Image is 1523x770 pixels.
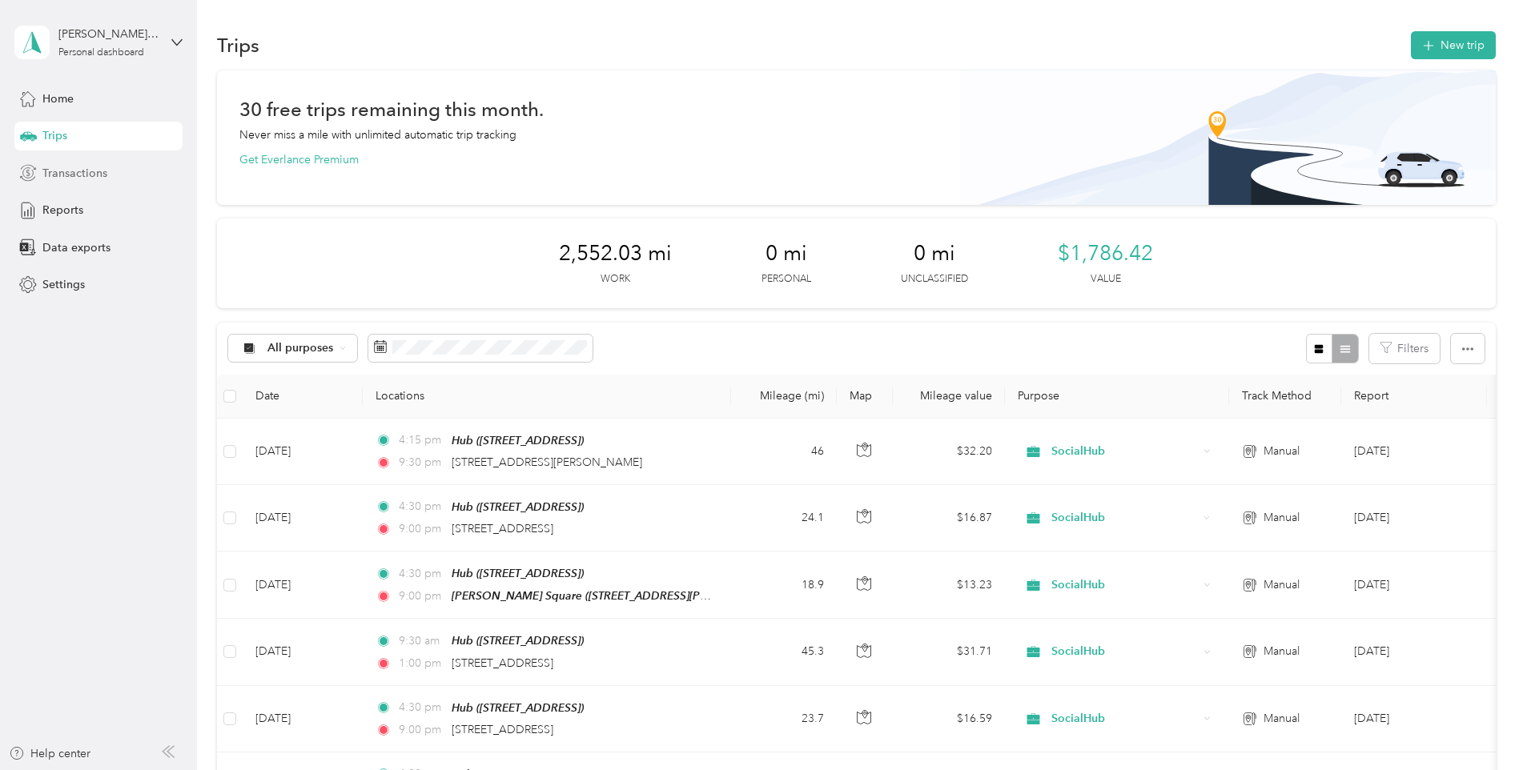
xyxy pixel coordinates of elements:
[42,202,83,219] span: Reports
[58,48,144,58] div: Personal dashboard
[731,419,837,485] td: 46
[42,276,85,293] span: Settings
[1341,551,1487,619] td: Aug 2025
[559,241,672,267] span: 2,552.03 mi
[42,165,107,182] span: Transactions
[243,419,363,485] td: [DATE]
[363,375,731,419] th: Locations
[243,686,363,752] td: [DATE]
[1341,485,1487,551] td: Aug 2025
[761,272,811,287] p: Personal
[239,101,544,118] h1: 30 free trips remaining this month.
[399,588,444,605] span: 9:00 pm
[452,434,584,447] span: Hub ([STREET_ADDRESS])
[452,723,553,736] span: [STREET_ADDRESS]
[243,375,363,419] th: Date
[1051,509,1198,527] span: SocialHub
[1369,334,1440,363] button: Filters
[1341,686,1487,752] td: Aug 2025
[731,485,837,551] td: 24.1
[1341,619,1487,685] td: Aug 2025
[452,701,584,714] span: Hub ([STREET_ADDRESS])
[1264,509,1300,527] span: Manual
[399,699,444,716] span: 4:30 pm
[893,686,1005,752] td: $16.59
[243,485,363,551] td: [DATE]
[1005,375,1229,419] th: Purpose
[1051,443,1198,460] span: SocialHub
[267,343,334,354] span: All purposes
[239,151,359,168] button: Get Everlance Premium
[1051,710,1198,728] span: SocialHub
[42,239,111,256] span: Data exports
[1229,375,1341,419] th: Track Method
[731,686,837,752] td: 23.7
[239,126,516,143] p: Never miss a mile with unlimited automatic trip tracking
[1264,443,1300,460] span: Manual
[1051,643,1198,660] span: SocialHub
[1411,31,1496,59] button: New trip
[1433,680,1523,770] iframe: Everlance-gr Chat Button Frame
[42,90,74,107] span: Home
[1264,710,1300,728] span: Manual
[452,455,642,469] span: [STREET_ADDRESS][PERSON_NAME]
[1341,419,1487,485] td: Aug 2025
[893,619,1005,685] td: $31.71
[601,272,630,287] p: Work
[452,500,584,513] span: Hub ([STREET_ADDRESS])
[960,70,1496,205] img: Banner
[766,241,807,267] span: 0 mi
[399,431,444,449] span: 4:15 pm
[399,632,444,650] span: 9:30 am
[399,454,444,471] span: 9:30 pm
[399,520,444,538] span: 9:00 pm
[399,498,444,515] span: 4:30 pm
[9,745,90,762] button: Help center
[1051,576,1198,594] span: SocialHub
[893,551,1005,619] td: $13.23
[42,127,67,144] span: Trips
[837,375,893,419] th: Map
[399,721,444,739] span: 9:00 pm
[399,565,444,583] span: 4:30 pm
[243,551,363,619] td: [DATE]
[452,656,553,670] span: [STREET_ADDRESS]
[731,375,837,419] th: Mileage (mi)
[58,26,159,42] div: [PERSON_NAME][EMAIL_ADDRESS][DOMAIN_NAME]
[893,485,1005,551] td: $16.87
[243,619,363,685] td: [DATE]
[1058,241,1153,267] span: $1,786.42
[1341,375,1487,419] th: Report
[893,419,1005,485] td: $32.20
[452,589,783,603] span: [PERSON_NAME] Square ([STREET_ADDRESS][PERSON_NAME])
[452,522,553,535] span: [STREET_ADDRESS]
[1264,643,1300,660] span: Manual
[901,272,968,287] p: Unclassified
[452,567,584,580] span: Hub ([STREET_ADDRESS])
[1264,576,1300,594] span: Manual
[452,634,584,647] span: Hub ([STREET_ADDRESS])
[399,655,444,672] span: 1:00 pm
[217,37,259,54] h1: Trips
[731,551,837,619] td: 18.9
[1091,272,1121,287] p: Value
[914,241,955,267] span: 0 mi
[893,375,1005,419] th: Mileage value
[731,619,837,685] td: 45.3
